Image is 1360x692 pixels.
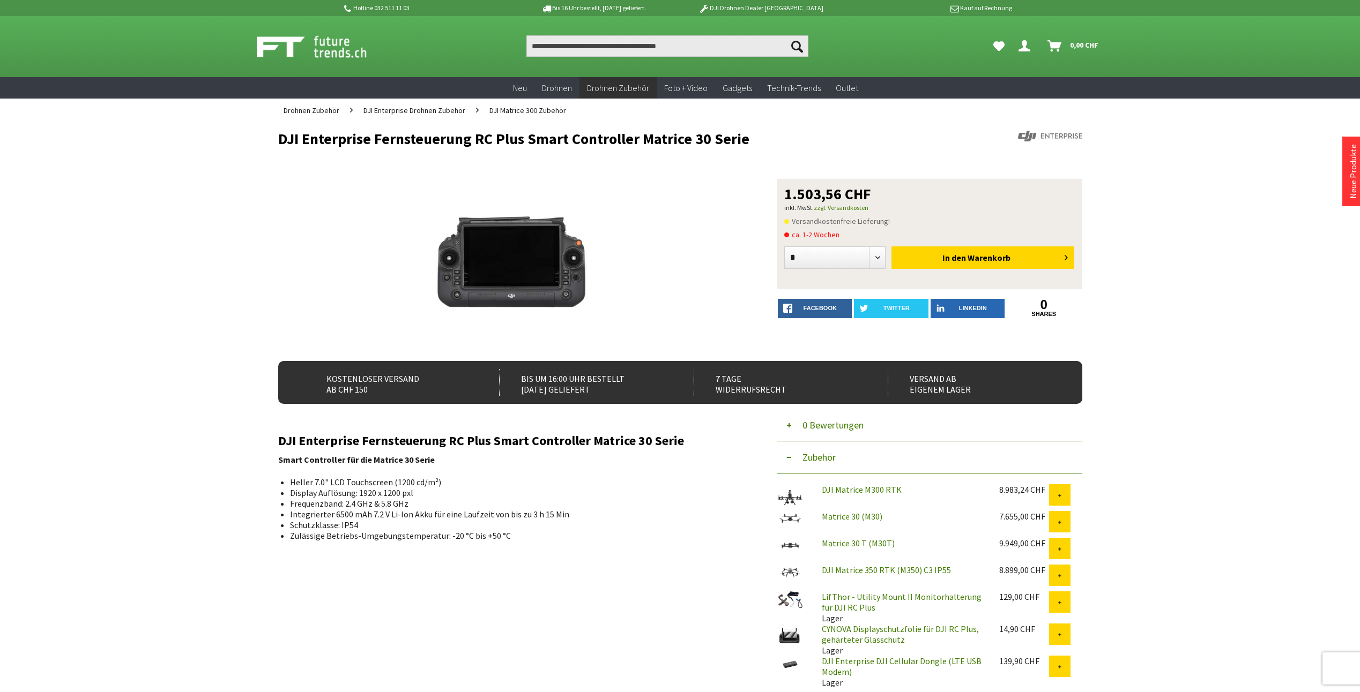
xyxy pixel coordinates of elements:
div: 139,90 CHF [999,656,1049,666]
img: CYNOVA Displayschutzfolie für DJI RC Plus, gehärteter Glasschutz [777,623,804,650]
button: In den Warenkorb [891,246,1074,269]
span: 1.503,56 CHF [784,186,871,201]
h2: DJI Enterprise Fernsteuerung RC Plus Smart Controller Matrice 30 Serie [278,434,745,448]
span: Warenkorb [968,252,1010,263]
a: LinkedIn [931,299,1005,318]
div: 14,90 CHF [999,623,1049,634]
span: Drohnen Zubehör [587,82,649,93]
a: DJI Matrice 300 Zubehör [484,99,571,122]
a: zzgl. Versandkosten [814,204,868,212]
a: Matrice 30 T (M30T) [822,538,895,548]
span: ca. 1-2 Wochen [784,228,839,241]
img: LifThor - Utility Mount II Monitorhalterung für DJI RC Plus [777,591,804,608]
li: Zulässige Betriebs-Umgebungstemperatur: -20 °C bis +50 °C [290,530,736,541]
li: Integrierter 6500 mAh 7.2 V Li-Ion Akku für eine Laufzeit von bis zu 3 h 15 Min [290,509,736,520]
a: Outlet [828,77,866,99]
a: LifThor - Utility Mount II Monitorhalterung für DJI RC Plus [822,591,982,613]
a: DJI Enterprise Drohnen Zubehör [358,99,471,122]
span: Versandkostenfreie Lieferung! [784,215,890,228]
span: 0,00 CHF [1070,36,1098,54]
div: Kostenloser Versand ab CHF 150 [305,369,476,396]
span: facebook [804,305,837,311]
a: facebook [778,299,852,318]
div: 7 Tage Widerrufsrecht [694,369,865,396]
span: Gadgets [723,82,752,93]
img: DJI Enterprise [1018,131,1082,141]
a: Drohnen Zubehör [579,77,657,99]
a: Neue Produkte [1348,144,1358,199]
p: Bis 16 Uhr bestellt, [DATE] geliefert. [510,2,677,14]
img: Shop Futuretrends - zur Startseite wechseln [257,33,390,60]
span: Neu [513,82,527,93]
span: DJI Enterprise Drohnen Zubehör [363,106,465,115]
span: Drohnen Zubehör [284,106,339,115]
div: Bis um 16:00 Uhr bestellt [DATE] geliefert [499,369,670,396]
div: Lager [813,656,991,688]
a: Drohnen Zubehör [278,99,345,122]
a: DJI Matrice M300 RTK [822,484,902,495]
img: DJI Enterprise Fernsteuerung RC Plus Smart Controller Matrice 30 Serie [404,179,619,350]
input: Produkt, Marke, Kategorie, EAN, Artikelnummer… [526,35,808,57]
a: Dein Konto [1014,35,1039,57]
span: twitter [883,305,910,311]
li: Frequenzband: 2.4 GHz & 5.8 GHz [290,498,736,509]
div: Lager [813,623,991,656]
a: Drohnen [534,77,579,99]
li: Display Auflösung: 1920 x 1200 pxl [290,487,736,498]
div: Versand ab eigenem Lager [888,369,1059,396]
span: LinkedIn [959,305,987,311]
div: Lager [813,591,991,623]
button: Zubehör [777,441,1082,473]
a: Gadgets [715,77,760,99]
img: DJI Matrice M300 RTK [777,484,804,511]
a: Technik-Trends [760,77,828,99]
div: 8.983,24 CHF [999,484,1049,495]
div: 8.899,00 CHF [999,565,1049,575]
span: Technik-Trends [767,82,821,93]
li: Heller 7.0" LCD Touchscreen (1200 cd/m²) [290,477,736,487]
a: Warenkorb [1043,35,1104,57]
span: Drohnen [542,82,572,93]
li: Schutzklasse: IP54 [290,520,736,530]
span: Outlet [836,82,858,93]
span: DJI Matrice 300 Zubehör [489,106,566,115]
div: 7.655,00 CHF [999,511,1049,522]
strong: Smart Controller für die Matrice 30 Serie [278,454,435,465]
a: Meine Favoriten [988,35,1010,57]
a: DJI Enterprise DJI Cellular Dongle (LTE USB Modem) [822,656,982,677]
p: inkl. MwSt. [784,201,1075,214]
img: Matrice 30 (M30) [777,511,804,526]
a: shares [1007,311,1081,318]
button: 0 Bewertungen [777,409,1082,441]
h1: DJI Enterprise Fernsteuerung RC Plus Smart Controller Matrice 30 Serie [278,131,921,147]
p: Hotline 032 511 11 03 [343,2,510,14]
a: 0 [1007,299,1081,311]
a: DJI Matrice 350 RTK (M350) C3 IP55 [822,565,951,575]
div: 129,00 CHF [999,591,1049,602]
img: DJI Enterprise DJI Cellular Dongle (LTE USB Modem) [777,656,804,673]
img: Matrice 30 T (M30T) [777,538,804,553]
img: DJI Matrice 350 RTK (M350) C3 IP55 [777,565,804,580]
a: twitter [854,299,928,318]
a: Foto + Video [657,77,715,99]
span: In den [942,252,966,263]
a: CYNOVA Displayschutzfolie für DJI RC Plus, gehärteter Glasschutz [822,623,979,645]
a: Matrice 30 (M30) [822,511,882,522]
div: 9.949,00 CHF [999,538,1049,548]
p: Kauf auf Rechnung [845,2,1012,14]
button: Suchen [786,35,808,57]
span: Foto + Video [664,82,708,93]
p: DJI Drohnen Dealer [GEOGRAPHIC_DATA] [677,2,844,14]
a: Neu [506,77,534,99]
